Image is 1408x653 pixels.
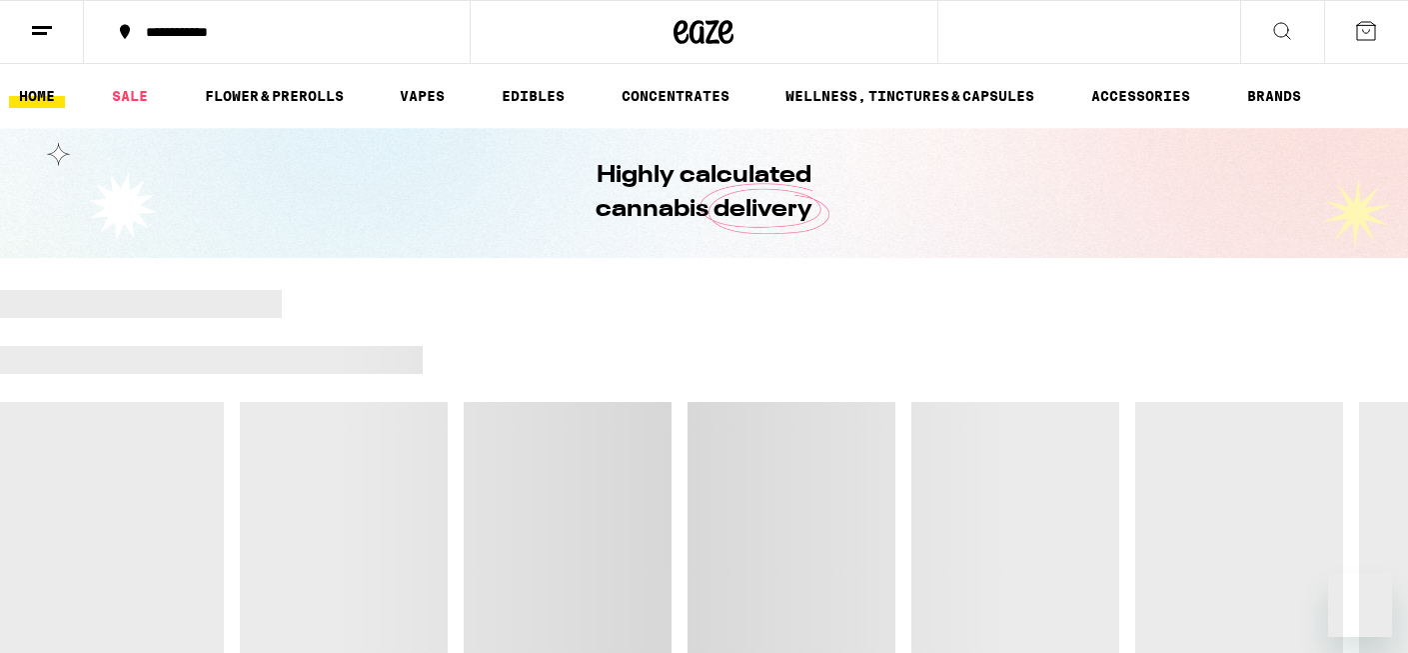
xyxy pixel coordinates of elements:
a: VAPES [390,84,455,108]
a: EDIBLES [492,84,575,108]
a: WELLNESS, TINCTURES & CAPSULES [775,84,1044,108]
a: HOME [9,84,65,108]
a: FLOWER & PREROLLS [195,84,354,108]
a: BRANDS [1237,84,1311,108]
a: CONCENTRATES [612,84,739,108]
a: SALE [102,84,158,108]
iframe: Button to launch messaging window [1328,573,1392,637]
a: ACCESSORIES [1081,84,1200,108]
h1: Highly calculated cannabis delivery [540,159,869,227]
